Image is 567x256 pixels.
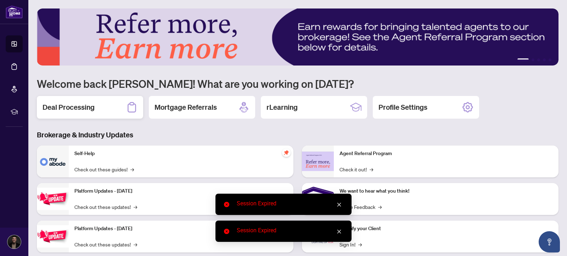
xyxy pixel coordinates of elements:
[134,240,137,248] span: →
[335,228,343,235] a: Close
[339,150,553,158] p: Agent Referral Program
[337,229,342,234] span: close
[224,229,229,234] span: close-circle
[302,152,334,171] img: Agent Referral Program
[134,203,137,211] span: →
[74,165,134,173] a: Check out these guides!→
[339,203,382,211] a: Leave Feedback→
[543,58,546,61] button: 4
[302,183,334,215] img: We want to hear what you think!
[335,201,343,209] a: Close
[74,150,288,158] p: Self-Help
[7,235,21,249] img: Profile Icon
[237,199,343,208] div: Session Expired
[532,58,534,61] button: 2
[37,77,558,90] h1: Welcome back [PERSON_NAME]! What are you working on [DATE]?
[37,130,558,140] h3: Brokerage & Industry Updates
[43,102,95,112] h2: Deal Processing
[337,202,342,207] span: close
[37,188,69,210] img: Platform Updates - July 21, 2025
[74,225,288,233] p: Platform Updates - [DATE]
[37,8,558,66] img: Slide 0
[378,102,427,112] h2: Profile Settings
[539,231,560,252] button: Open asap
[130,165,134,173] span: →
[6,5,23,18] img: logo
[378,203,382,211] span: →
[37,225,69,248] img: Platform Updates - July 8, 2025
[155,102,217,112] h2: Mortgage Referrals
[537,58,540,61] button: 3
[339,165,373,173] a: Check it out!→
[370,165,373,173] span: →
[266,102,298,112] h2: rLearning
[237,226,343,235] div: Session Expired
[37,146,69,177] img: Self-Help
[339,225,553,233] p: Identify your Client
[358,240,362,248] span: →
[517,58,529,61] button: 1
[339,187,553,195] p: We want to hear what you think!
[74,187,288,195] p: Platform Updates - [DATE]
[549,58,551,61] button: 5
[74,240,137,248] a: Check out these updates!→
[282,148,291,157] span: pushpin
[74,203,137,211] a: Check out these updates!→
[224,202,229,207] span: close-circle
